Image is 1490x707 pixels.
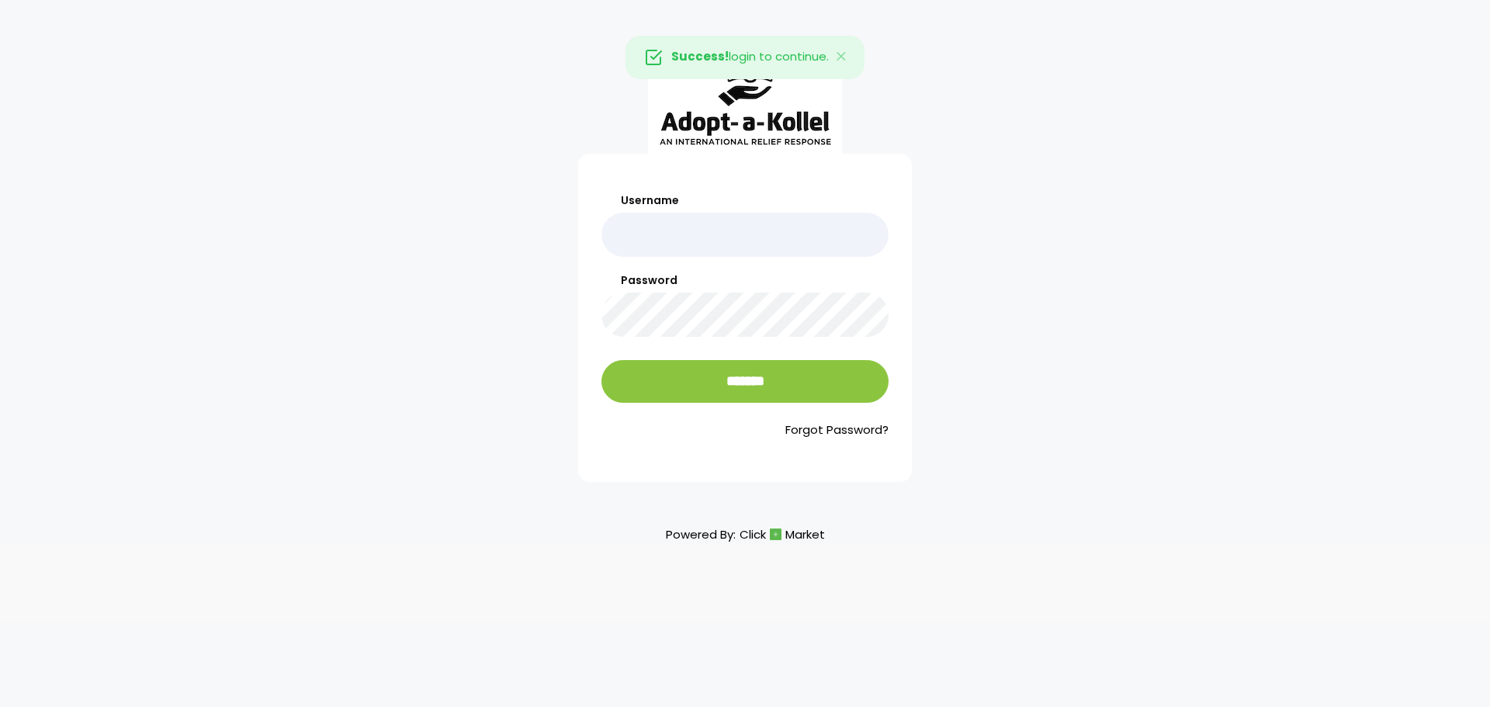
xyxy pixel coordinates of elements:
button: Close [819,36,865,78]
label: Password [601,272,889,289]
img: aak_logo_sm.jpeg [648,42,842,154]
div: login to continue. [625,36,865,79]
img: cm_icon.png [770,529,781,540]
a: Forgot Password? [601,421,889,439]
p: Powered By: [666,524,825,545]
a: ClickMarket [740,524,825,545]
label: Username [601,192,889,209]
strong: Success! [671,48,729,64]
